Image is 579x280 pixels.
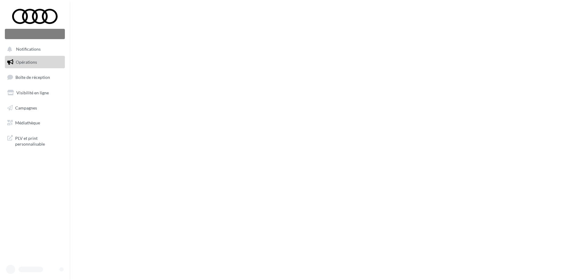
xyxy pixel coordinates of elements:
span: Opérations [16,59,37,65]
a: PLV et print personnalisable [4,132,66,150]
a: Campagnes [4,102,66,114]
a: Opérations [4,56,66,69]
a: Boîte de réception [4,71,66,84]
a: Médiathèque [4,116,66,129]
span: Boîte de réception [15,75,50,80]
span: PLV et print personnalisable [15,134,62,147]
span: Notifications [16,47,41,52]
span: Visibilité en ligne [16,90,49,95]
span: Médiathèque [15,120,40,125]
div: Nouvelle campagne [5,29,65,39]
a: Visibilité en ligne [4,86,66,99]
span: Campagnes [15,105,37,110]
